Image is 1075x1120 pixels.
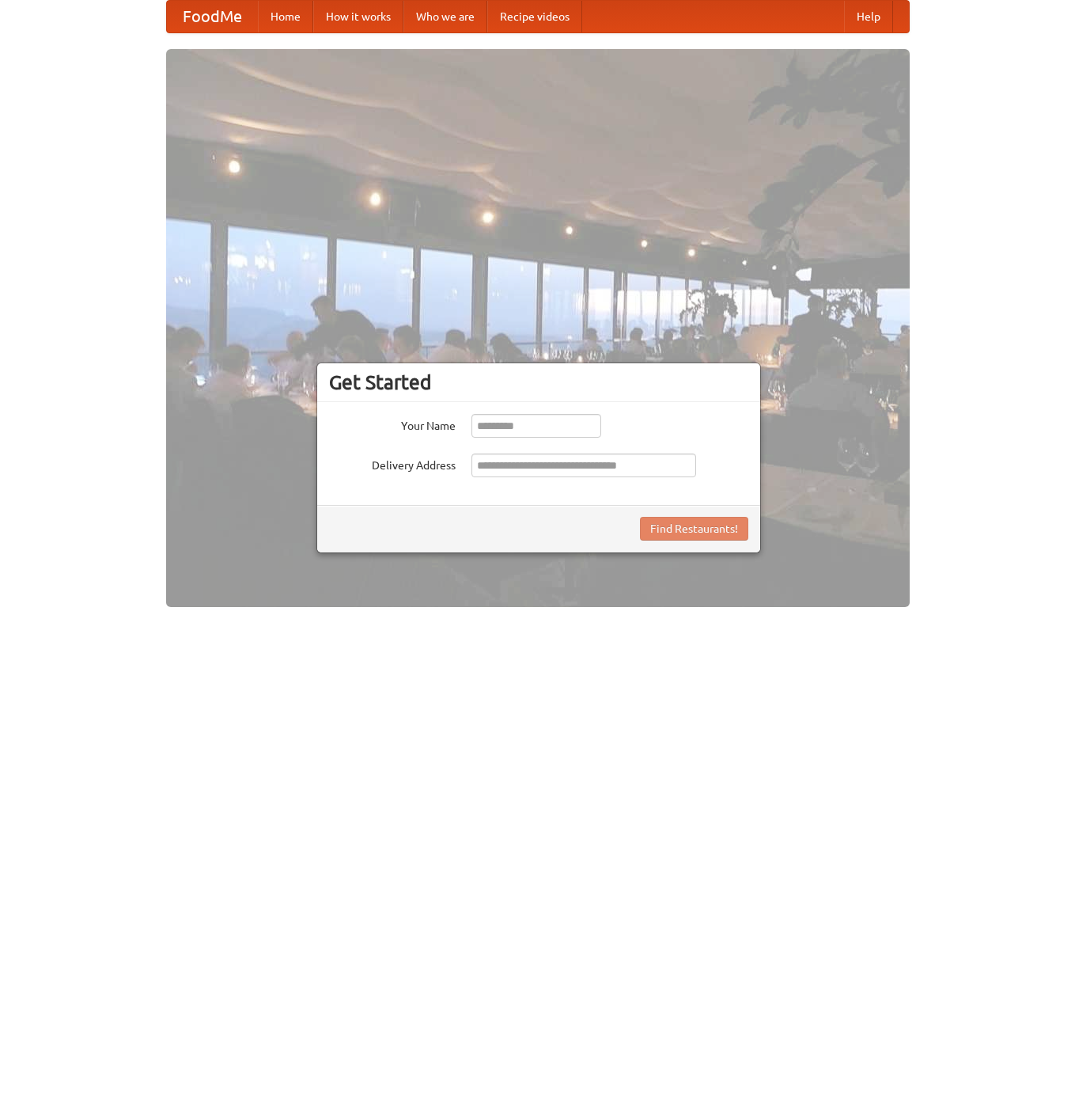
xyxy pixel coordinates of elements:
[313,1,403,32] a: How it works
[167,1,258,32] a: FoodMe
[329,454,456,473] label: Delivery Address
[403,1,487,32] a: Who we are
[329,370,748,394] h3: Get Started
[844,1,893,32] a: Help
[487,1,582,32] a: Recipe videos
[329,414,456,434] label: Your Name
[640,517,748,541] button: Find Restaurants!
[258,1,313,32] a: Home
